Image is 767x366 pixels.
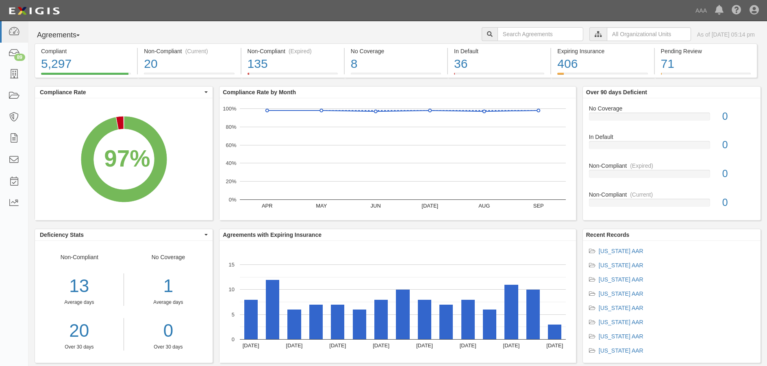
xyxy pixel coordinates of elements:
div: In Default [583,133,760,141]
div: (Expired) [289,47,312,55]
b: Recent Records [586,232,630,238]
div: 5,297 [41,55,131,73]
div: 13 [35,273,124,299]
text: APR [262,203,273,209]
text: [DATE] [243,342,259,349]
div: (Current) [185,47,208,55]
div: No Coverage [583,104,760,113]
text: 10 [229,286,235,292]
a: In Default0 [589,133,754,162]
a: [US_STATE] AAR [599,347,643,354]
div: Non-Compliant [35,253,124,351]
button: Deficiency Stats [35,229,213,240]
div: 8 [351,55,441,73]
svg: A chart. [219,98,576,220]
div: 20 [144,55,234,73]
div: Non-Compliant [583,191,760,199]
text: 15 [229,262,235,268]
div: As of [DATE] 05:14 pm [697,30,755,39]
span: Deficiency Stats [40,231,202,239]
a: No Coverage0 [589,104,754,133]
svg: A chart. [219,241,576,363]
a: [US_STATE] AAR [599,305,643,311]
a: Expiring Insurance406 [551,73,654,79]
a: Non-Compliant(Current)0 [589,191,754,213]
text: 60% [226,142,237,148]
text: [DATE] [422,203,439,209]
a: [US_STATE] AAR [599,333,643,340]
div: (Expired) [630,162,653,170]
text: 5 [232,311,235,317]
div: 1 [130,273,207,299]
a: Non-Compliant(Expired)0 [589,162,754,191]
div: 0 [716,195,760,210]
a: AAA [691,2,711,19]
a: No Coverage8 [345,73,447,79]
div: In Default [454,47,544,55]
span: Compliance Rate [40,88,202,96]
a: Compliant5,297 [35,73,137,79]
div: Compliant [41,47,131,55]
a: [US_STATE] AAR [599,248,643,254]
div: 97% [104,142,150,175]
div: Over 30 days [130,344,207,351]
b: Agreements with Expiring Insurance [223,232,322,238]
div: Average days [130,299,207,306]
a: [US_STATE] AAR [599,262,643,269]
div: No Coverage [351,47,441,55]
div: 0 [716,167,760,181]
div: 71 [661,55,751,73]
text: 20% [226,178,237,184]
b: Compliance Rate by Month [223,89,296,95]
button: Agreements [35,27,96,43]
b: Over 90 days Deficient [586,89,647,95]
text: [DATE] [330,342,346,349]
text: JUN [371,203,381,209]
text: [DATE] [547,342,563,349]
a: [US_STATE] AAR [599,319,643,325]
a: 0 [130,318,207,344]
svg: A chart. [35,98,213,220]
a: [US_STATE] AAR [599,290,643,297]
i: Help Center - Complianz [732,6,741,15]
input: Search Agreements [498,27,583,41]
text: 0% [229,197,237,203]
text: MAY [316,203,327,209]
div: 20 [35,318,124,344]
div: Non-Compliant (Current) [144,47,234,55]
a: Pending Review71 [655,73,757,79]
text: 100% [223,106,237,112]
div: 406 [557,55,647,73]
button: Compliance Rate [35,87,213,98]
text: [DATE] [416,342,433,349]
text: [DATE] [286,342,303,349]
text: 0 [232,336,235,342]
text: SEP [533,203,544,209]
div: 89 [14,54,25,61]
div: Over 30 days [35,344,124,351]
a: Non-Compliant(Current)20 [138,73,240,79]
img: logo-5460c22ac91f19d4615b14bd174203de0afe785f0fc80cf4dbbc73dc1793850b.png [6,4,62,18]
div: No Coverage [124,253,213,351]
div: Non-Compliant (Expired) [248,47,338,55]
div: Pending Review [661,47,751,55]
text: 40% [226,160,237,166]
div: 0 [716,109,760,124]
div: 135 [248,55,338,73]
text: [DATE] [503,342,520,349]
a: Non-Compliant(Expired)135 [241,73,344,79]
a: In Default36 [448,73,550,79]
text: [DATE] [373,342,389,349]
div: Non-Compliant [583,162,760,170]
div: (Current) [630,191,653,199]
input: All Organizational Units [607,27,691,41]
text: 80% [226,124,237,130]
div: Average days [35,299,124,306]
div: Expiring Insurance [557,47,647,55]
a: [US_STATE] AAR [599,276,643,283]
text: AUG [478,203,490,209]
